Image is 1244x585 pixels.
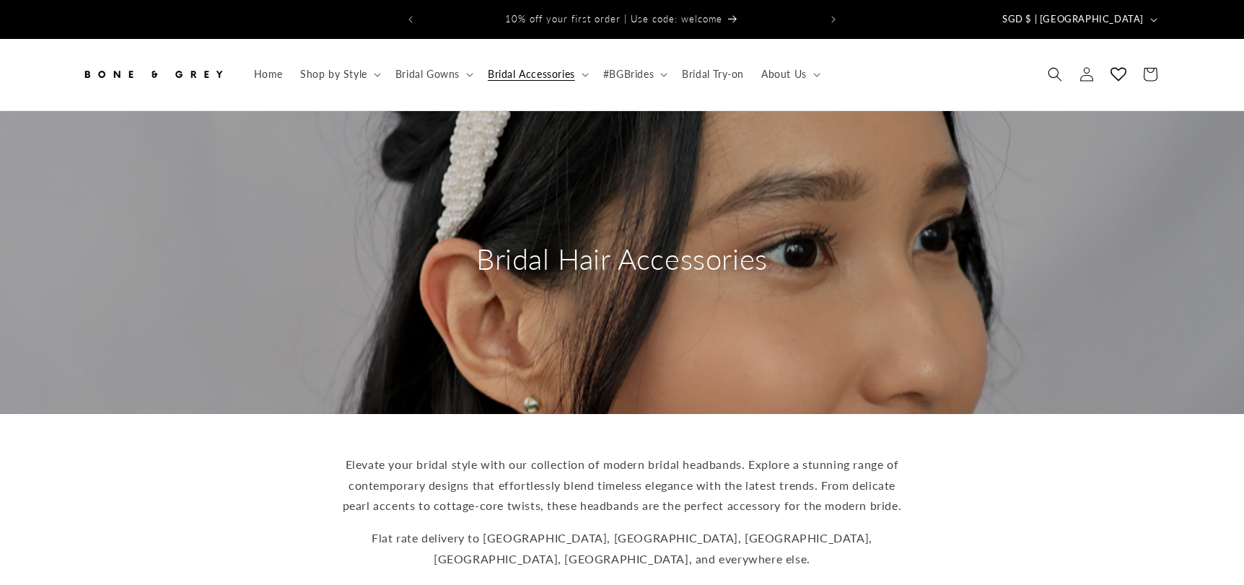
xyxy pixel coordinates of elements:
span: About Us [761,68,807,81]
a: Home [245,59,292,89]
a: Bridal Try-on [673,59,753,89]
span: Bridal Gowns [395,68,460,81]
span: Home [254,68,283,81]
span: Bridal Try-on [682,68,744,81]
button: Next announcement [818,6,849,33]
span: Shop by Style [300,68,367,81]
summary: #BGBrides [595,59,673,89]
summary: Search [1039,58,1071,90]
summary: Shop by Style [292,59,387,89]
span: #BGBrides [603,68,654,81]
button: SGD $ | [GEOGRAPHIC_DATA] [994,6,1163,33]
summary: Bridal Accessories [479,59,595,89]
h2: Bridal Hair Accessories [476,240,768,278]
button: Previous announcement [395,6,426,33]
span: 10% off your first order | Use code: welcome [505,13,722,25]
p: Elevate your bridal style with our collection of modern bridal headbands. Explore a stunning rang... [341,454,903,516]
a: Bone and Grey Bridal [76,53,231,96]
p: Flat rate delivery to [GEOGRAPHIC_DATA], [GEOGRAPHIC_DATA], [GEOGRAPHIC_DATA], [GEOGRAPHIC_DATA],... [341,528,903,570]
span: Bridal Accessories [488,68,575,81]
span: SGD $ | [GEOGRAPHIC_DATA] [1002,12,1144,27]
summary: Bridal Gowns [387,59,479,89]
img: Bone and Grey Bridal [81,58,225,90]
summary: About Us [753,59,826,89]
